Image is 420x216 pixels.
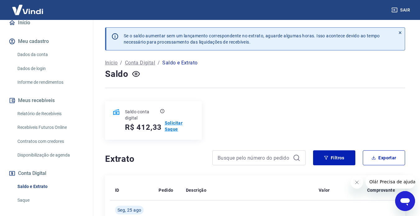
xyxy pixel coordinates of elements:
button: Meus recebíveis [7,94,85,107]
a: Saldo e Extrato [15,180,85,193]
button: Conta Digital [7,167,85,180]
input: Busque pelo número do pedido [218,153,290,162]
iframe: Fechar mensagem [351,176,363,189]
p: Saldo e Extrato [162,59,197,67]
a: Informe de rendimentos [15,76,85,89]
p: Saldo conta digital [125,109,159,121]
a: Dados de login [15,62,85,75]
h5: R$ 412,33 [125,122,162,132]
p: Pedido [159,187,173,193]
button: Meu cadastro [7,35,85,48]
a: Disponibilização de agenda [15,149,85,162]
img: Vindi [7,0,48,19]
h4: Extrato [105,153,205,165]
iframe: Mensagem da empresa [366,175,415,189]
a: Recebíveis Futuros Online [15,121,85,134]
p: ID [115,187,119,193]
a: Início [105,59,118,67]
a: Contratos com credores [15,135,85,148]
span: Olá! Precisa de ajuda? [4,4,52,9]
p: Descrição [186,187,207,193]
p: Comprovante [367,187,395,193]
a: Conta Digital [125,59,155,67]
p: Se o saldo aumentar sem um lançamento correspondente no extrato, aguarde algumas horas. Isso acon... [124,33,380,45]
p: / [120,59,122,67]
p: / [158,59,160,67]
p: Valor [319,187,330,193]
button: Filtros [313,150,355,165]
button: Sair [390,4,413,16]
a: Dados da conta [15,48,85,61]
h4: Saldo [105,68,128,80]
a: Solicitar Saque [165,120,194,132]
a: Início [7,16,85,30]
iframe: Botão para abrir a janela de mensagens [395,191,415,211]
span: Seg, 25 ago [118,207,141,213]
a: Relatório de Recebíveis [15,107,85,120]
button: Exportar [363,150,405,165]
a: Saque [15,194,85,207]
